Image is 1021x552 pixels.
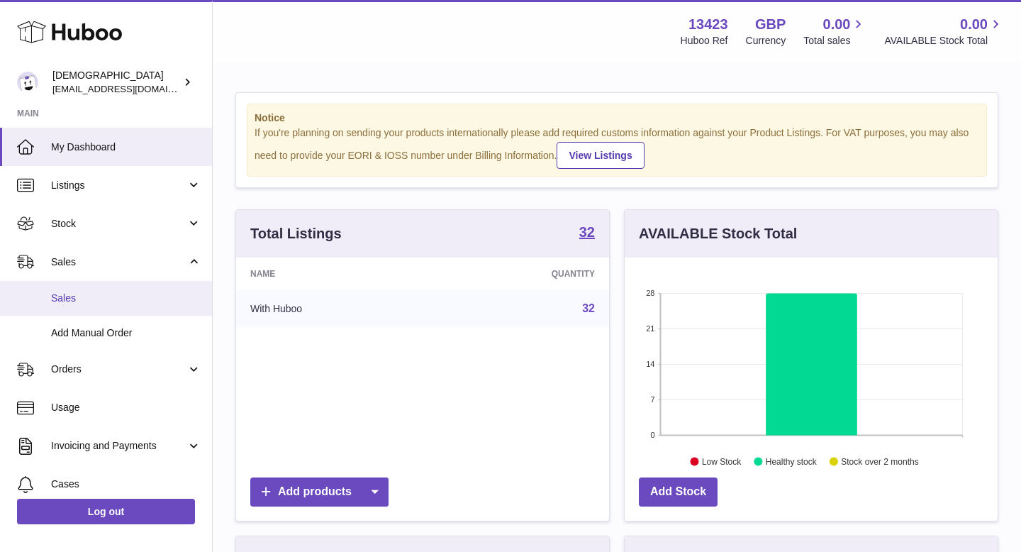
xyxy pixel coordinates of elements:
[650,431,654,439] text: 0
[646,324,654,333] text: 21
[766,456,818,466] text: Healthy stock
[681,34,728,48] div: Huboo Ref
[841,456,918,466] text: Stock over 2 months
[639,478,718,507] a: Add Stock
[639,224,797,243] h3: AVAILABLE Stock Total
[255,111,979,125] strong: Notice
[51,326,201,340] span: Add Manual Order
[51,179,186,192] span: Listings
[250,478,389,507] a: Add products
[650,395,654,404] text: 7
[51,401,201,414] span: Usage
[688,15,728,34] strong: 13423
[51,478,201,491] span: Cases
[702,456,742,466] text: Low Stock
[746,34,786,48] div: Currency
[236,258,433,290] th: Name
[755,15,786,34] strong: GBP
[51,439,186,453] span: Invoicing and Payments
[803,34,866,48] span: Total sales
[646,360,654,368] text: 14
[579,225,595,239] strong: 32
[803,15,866,48] a: 0.00 Total sales
[236,290,433,327] td: With Huboo
[52,69,180,96] div: [DEMOGRAPHIC_DATA]
[52,83,208,94] span: [EMAIL_ADDRESS][DOMAIN_NAME]
[51,217,186,231] span: Stock
[17,72,38,93] img: olgazyuz@outlook.com
[582,302,595,314] a: 32
[579,225,595,242] a: 32
[51,255,186,269] span: Sales
[51,292,201,305] span: Sales
[884,15,1004,48] a: 0.00 AVAILABLE Stock Total
[17,499,195,524] a: Log out
[51,363,186,376] span: Orders
[960,15,988,34] span: 0.00
[51,140,201,154] span: My Dashboard
[823,15,851,34] span: 0.00
[884,34,1004,48] span: AVAILABLE Stock Total
[433,258,609,290] th: Quantity
[557,142,644,169] a: View Listings
[255,126,979,169] div: If you're planning on sending your products internationally please add required customs informati...
[250,224,342,243] h3: Total Listings
[646,289,654,297] text: 28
